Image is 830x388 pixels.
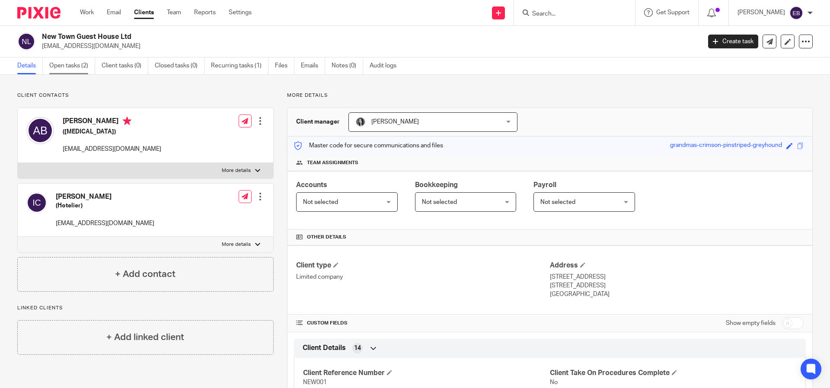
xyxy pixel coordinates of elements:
[296,273,550,281] p: Limited company
[123,117,131,125] i: Primary
[415,181,458,188] span: Bookkeeping
[17,305,274,312] p: Linked clients
[17,7,61,19] img: Pixie
[550,369,797,378] h4: Client Take On Procedures Complete
[42,42,695,51] p: [EMAIL_ADDRESS][DOMAIN_NAME]
[656,10,690,16] span: Get Support
[355,117,366,127] img: brodie%203%20small.jpg
[296,261,550,270] h4: Client type
[167,8,181,17] a: Team
[296,118,340,126] h3: Client manager
[550,281,804,290] p: [STREET_ADDRESS]
[303,199,338,205] span: Not selected
[531,10,609,18] input: Search
[301,57,325,74] a: Emails
[550,290,804,299] p: [GEOGRAPHIC_DATA]
[26,117,54,144] img: svg%3E
[17,32,35,51] img: svg%3E
[17,92,274,99] p: Client contacts
[63,127,161,136] h5: ([MEDICAL_DATA])
[42,32,565,41] h2: New Town Guest House Ltd
[63,117,161,127] h4: [PERSON_NAME]
[670,141,782,151] div: grandmas-crimson-pinstriped-greyhound
[102,57,148,74] a: Client tasks (0)
[275,57,294,74] a: Files
[540,199,575,205] span: Not selected
[49,57,95,74] a: Open tasks (2)
[550,379,558,385] span: No
[370,57,403,74] a: Audit logs
[229,8,252,17] a: Settings
[56,219,154,228] p: [EMAIL_ADDRESS][DOMAIN_NAME]
[550,261,804,270] h4: Address
[287,92,813,99] p: More details
[107,8,121,17] a: Email
[155,57,204,74] a: Closed tasks (0)
[737,8,785,17] p: [PERSON_NAME]
[303,379,327,385] span: NEW001
[26,192,47,213] img: svg%3E
[726,319,776,328] label: Show empty fields
[222,167,251,174] p: More details
[194,8,216,17] a: Reports
[80,8,94,17] a: Work
[422,199,457,205] span: Not selected
[550,273,804,281] p: [STREET_ADDRESS]
[307,159,358,166] span: Team assignments
[17,57,43,74] a: Details
[303,369,550,378] h4: Client Reference Number
[296,320,550,327] h4: CUSTOM FIELDS
[303,343,346,353] span: Client Details
[106,331,184,344] h4: + Add linked client
[115,267,176,281] h4: + Add contact
[307,234,346,241] span: Other details
[56,192,154,201] h4: [PERSON_NAME]
[533,181,556,188] span: Payroll
[789,6,803,20] img: svg%3E
[134,8,154,17] a: Clients
[371,119,419,125] span: [PERSON_NAME]
[708,35,758,48] a: Create task
[63,145,161,153] p: [EMAIL_ADDRESS][DOMAIN_NAME]
[222,241,251,248] p: More details
[294,141,443,150] p: Master code for secure communications and files
[332,57,363,74] a: Notes (0)
[211,57,268,74] a: Recurring tasks (1)
[56,201,154,210] h5: (Hotelier)
[354,344,361,353] span: 14
[296,181,327,188] span: Accounts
